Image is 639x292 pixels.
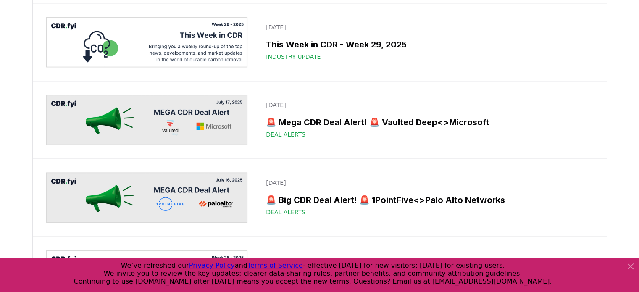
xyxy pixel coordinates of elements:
[46,95,248,145] img: 🚨 Mega CDR Deal Alert! 🚨 Vaulted Deep<>Microsoft blog post image
[266,194,588,206] h3: 🚨 Big CDR Deal Alert! 🚨 1PointFive<>Palo Alto Networks
[46,172,248,223] img: 🚨 Big CDR Deal Alert! 🚨 1PointFive<>Palo Alto Networks blog post image
[266,53,321,61] span: Industry Update
[266,38,588,51] h3: This Week in CDR - Week 29, 2025
[266,23,588,32] p: [DATE]
[266,130,305,139] span: Deal Alerts
[266,208,305,216] span: Deal Alerts
[46,17,248,67] img: This Week in CDR - Week 29, 2025 blog post image
[261,96,593,144] a: [DATE]🚨 Mega CDR Deal Alert! 🚨 Vaulted Deep<>MicrosoftDeal Alerts
[261,18,593,66] a: [DATE]This Week in CDR - Week 29, 2025Industry Update
[261,174,593,221] a: [DATE]🚨 Big CDR Deal Alert! 🚨 1PointFive<>Palo Alto NetworksDeal Alerts
[266,179,588,187] p: [DATE]
[266,101,588,109] p: [DATE]
[266,256,588,265] p: [DATE]
[266,116,588,129] h3: 🚨 Mega CDR Deal Alert! 🚨 Vaulted Deep<>Microsoft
